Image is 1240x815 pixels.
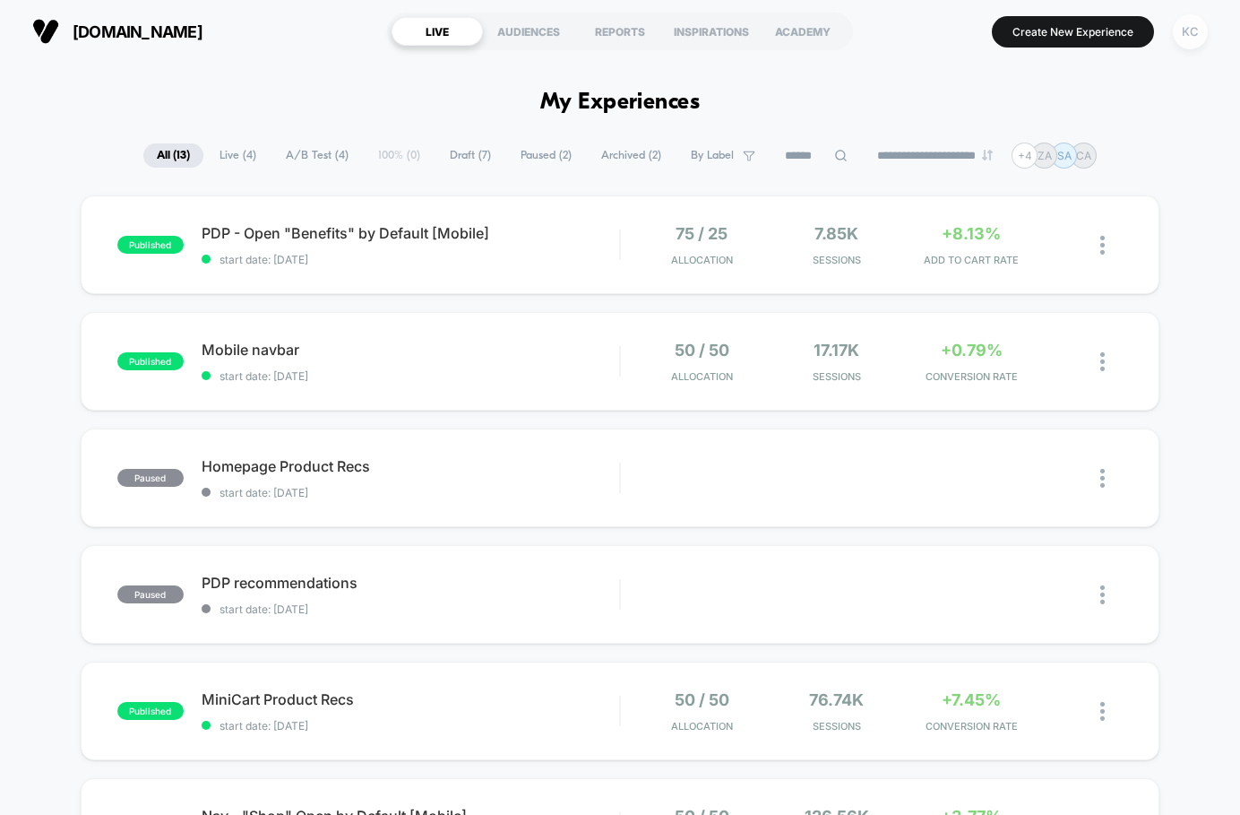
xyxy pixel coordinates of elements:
img: Visually logo [32,18,59,45]
span: start date: [DATE] [202,719,619,733]
div: REPORTS [574,17,666,46]
span: ADD TO CART RATE [908,254,1035,266]
span: Allocation [671,370,733,383]
span: +8.13% [942,224,1001,243]
span: CONVERSION RATE [908,720,1035,733]
span: MiniCart Product Recs [202,690,619,708]
span: 7.85k [814,224,858,243]
span: PDP - Open "Benefits" by Default [Mobile] [202,224,619,242]
span: Sessions [773,370,900,383]
span: start date: [DATE] [202,369,619,383]
span: start date: [DATE] [202,253,619,266]
div: LIVE [392,17,483,46]
p: ZA [1038,149,1052,162]
span: CONVERSION RATE [908,370,1035,383]
img: close [1100,585,1105,604]
span: Allocation [671,254,733,266]
p: CA [1076,149,1091,162]
span: 76.74k [809,690,864,709]
img: close [1100,352,1105,371]
span: paused [117,585,184,603]
span: Live ( 4 ) [206,143,270,168]
h1: My Experiences [540,90,701,116]
span: start date: [DATE] [202,603,619,616]
span: Archived ( 2 ) [588,143,675,168]
span: 50 / 50 [675,341,729,360]
img: close [1100,702,1105,721]
img: close [1100,469,1105,488]
span: published [117,352,184,370]
span: Sessions [773,720,900,733]
span: published [117,702,184,720]
img: end [982,150,993,160]
span: All ( 13 ) [143,143,203,168]
button: [DOMAIN_NAME] [27,17,208,46]
span: Allocation [671,720,733,733]
span: By Label [691,149,734,162]
span: [DOMAIN_NAME] [73,22,202,41]
span: published [117,236,184,254]
div: INSPIRATIONS [666,17,757,46]
div: ACADEMY [757,17,848,46]
span: Sessions [773,254,900,266]
div: AUDIENCES [483,17,574,46]
span: Draft ( 7 ) [436,143,504,168]
img: close [1100,236,1105,255]
span: 17.17k [814,341,859,360]
span: PDP recommendations [202,574,619,592]
span: +0.79% [941,341,1003,360]
span: 50 / 50 [675,690,729,709]
button: Create New Experience [992,16,1154,48]
button: KC [1167,13,1213,50]
span: start date: [DATE] [202,486,619,499]
span: paused [117,469,184,487]
div: + 4 [1012,143,1038,169]
span: Paused ( 2 ) [507,143,585,168]
div: KC [1173,14,1208,49]
span: A/B Test ( 4 ) [272,143,362,168]
span: Mobile navbar [202,341,619,359]
span: +7.45% [942,690,1001,709]
span: Homepage Product Recs [202,457,619,475]
p: SA [1057,149,1072,162]
span: 75 / 25 [676,224,728,243]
